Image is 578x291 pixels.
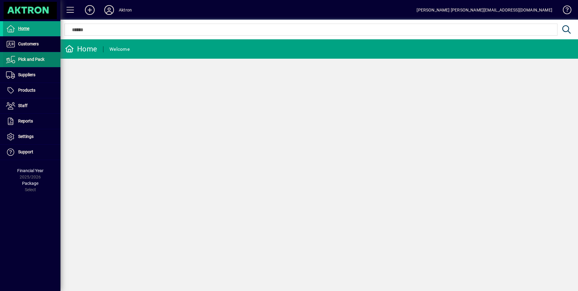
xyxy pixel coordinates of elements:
[3,37,60,52] a: Customers
[109,44,130,54] div: Welcome
[18,88,35,93] span: Products
[3,145,60,160] a: Support
[22,181,38,186] span: Package
[3,98,60,113] a: Staff
[18,41,39,46] span: Customers
[18,134,34,139] span: Settings
[3,114,60,129] a: Reports
[417,5,552,15] div: [PERSON_NAME] [PERSON_NAME][EMAIL_ADDRESS][DOMAIN_NAME]
[558,1,570,21] a: Knowledge Base
[18,72,35,77] span: Suppliers
[3,52,60,67] a: Pick and Pack
[17,168,44,173] span: Financial Year
[18,119,33,123] span: Reports
[18,26,29,31] span: Home
[18,57,44,62] span: Pick and Pack
[65,44,97,54] div: Home
[18,149,33,154] span: Support
[3,129,60,144] a: Settings
[99,5,119,15] button: Profile
[3,67,60,83] a: Suppliers
[119,5,132,15] div: Aktron
[18,103,28,108] span: Staff
[3,83,60,98] a: Products
[80,5,99,15] button: Add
